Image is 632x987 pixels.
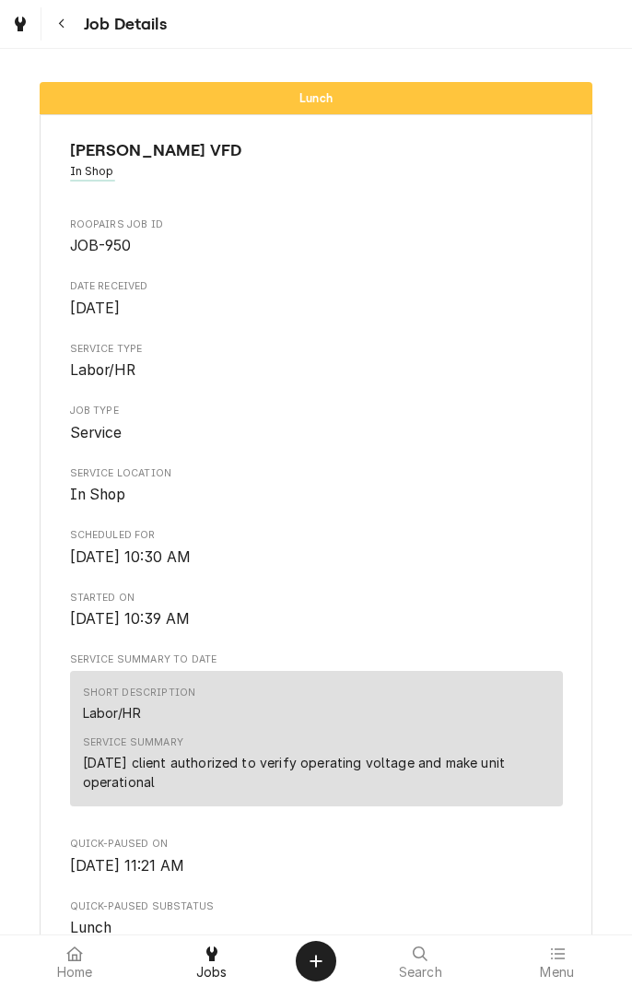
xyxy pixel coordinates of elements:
div: Scheduled For [70,528,563,568]
span: Quick-Paused SubStatus [70,917,563,939]
span: Started On [70,608,563,630]
span: Service Summary To Date [70,652,563,667]
span: Quick-Paused On [70,855,563,877]
a: Go to Jobs [4,7,37,41]
span: Date Received [70,279,563,294]
a: Home [7,939,143,983]
span: Scheduled For [70,546,563,569]
div: Service Location [70,466,563,506]
span: [DATE] [70,300,121,317]
span: Service Location [70,484,563,506]
span: In Shop [70,486,126,503]
div: [DATE] client authorized to verify operating voltage and make unit operational [83,753,550,792]
div: Service Summary To Date [70,652,563,815]
div: Quick-Paused SubStatus [70,899,563,939]
span: Jobs [196,965,228,980]
span: Roopairs Job ID [70,217,563,232]
span: [DATE] 10:39 AM [70,610,190,628]
span: Job Type [70,422,563,444]
span: Lunch [70,919,112,936]
button: Navigate back [45,7,78,41]
div: Service Type [70,342,563,382]
span: Home [57,965,93,980]
span: Labor/HR [70,361,135,379]
span: Service Type [70,342,563,357]
span: Lunch [299,92,333,104]
a: Menu [490,939,626,983]
span: Started On [70,591,563,605]
div: Status [40,82,592,114]
div: Service Summary [83,735,183,750]
div: Date Received [70,279,563,319]
div: Short Description [83,686,196,700]
span: Name [70,138,563,163]
div: Service Summary [70,671,563,815]
span: [DATE] 10:30 AM [70,548,191,566]
a: Jobs [145,939,280,983]
span: Address [70,163,563,180]
div: Client Information [70,138,563,194]
span: Service [70,424,123,441]
button: Create Object [296,941,336,981]
span: Date Received [70,298,563,320]
span: [DATE] 11:21 AM [70,857,184,875]
span: Search [399,965,442,980]
div: Started On [70,591,563,630]
span: Roopairs Job ID [70,235,563,257]
div: Quick-Paused On [70,837,563,876]
a: Search [353,939,488,983]
span: Quick-Paused On [70,837,563,852]
span: Job Details [78,12,167,37]
span: Menu [540,965,574,980]
span: JOB-950 [70,237,132,254]
div: Job Type [70,404,563,443]
div: Labor/HR [83,703,141,723]
span: Service Type [70,359,563,382]
span: Quick-Paused SubStatus [70,899,563,914]
div: Roopairs Job ID [70,217,563,257]
span: Scheduled For [70,528,563,543]
span: Job Type [70,404,563,418]
span: Service Location [70,466,563,481]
